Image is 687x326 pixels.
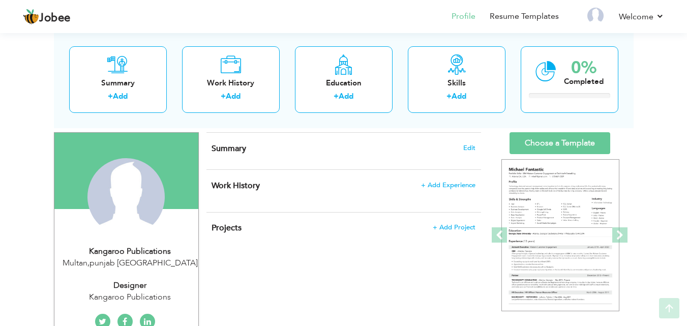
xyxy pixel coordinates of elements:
span: Summary [212,143,246,154]
label: + [221,91,226,102]
h4: This helps to highlight the project, tools and skills you have worked on. [212,223,475,233]
span: , [87,257,89,269]
div: Skills [416,77,497,88]
img: Profile Img [587,8,604,24]
span: Projects [212,222,242,233]
label: + [334,91,339,102]
span: Edit [463,144,475,152]
span: Work History [212,180,260,191]
img: kangaroo publications [87,158,165,235]
div: Completed [564,76,604,86]
label: + [446,91,452,102]
a: Profile [452,11,475,22]
label: + [108,91,113,102]
a: Jobee [23,9,71,25]
div: Multan punjab [GEOGRAPHIC_DATA] [62,257,198,269]
h4: Adding a summary is a quick and easy way to highlight your experience and interests. [212,143,475,154]
span: + Add Project [433,224,475,231]
div: Kangaroo Publications [62,291,198,303]
a: Add [226,91,241,101]
span: Jobee [39,13,71,24]
img: jobee.io [23,9,39,25]
div: kangaroo publications [62,246,198,257]
div: Work History [190,77,272,88]
div: Summary [77,77,159,88]
a: Add [452,91,466,101]
a: Add [339,91,353,101]
a: Welcome [619,11,664,23]
a: Add [113,91,128,101]
h4: This helps to show the companies you have worked for. [212,181,475,191]
div: Education [303,77,384,88]
span: + Add Experience [421,182,475,189]
div: 0% [564,59,604,76]
div: designer [62,280,198,291]
a: Choose a Template [510,132,610,154]
a: Resume Templates [490,11,559,22]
